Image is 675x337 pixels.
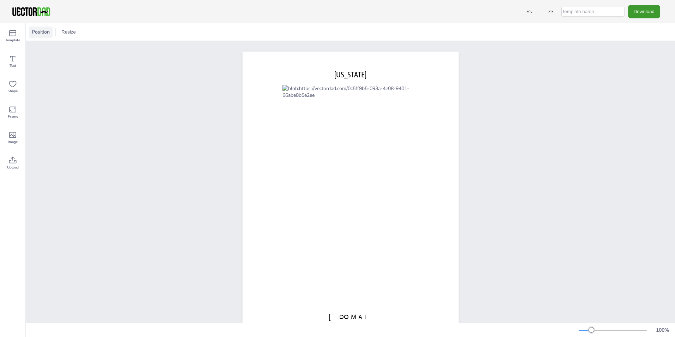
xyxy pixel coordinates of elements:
[334,70,366,79] span: [US_STATE]
[628,5,660,18] button: Download
[561,7,625,17] input: template name
[5,37,20,43] span: Template
[8,139,18,145] span: Image
[11,6,51,17] img: VectorDad-1.png
[59,26,79,38] button: Resize
[10,63,16,69] span: Text
[8,114,18,119] span: Frame
[7,165,19,170] span: Upload
[8,88,18,94] span: Shape
[654,327,671,333] div: 100 %
[30,29,51,35] span: Position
